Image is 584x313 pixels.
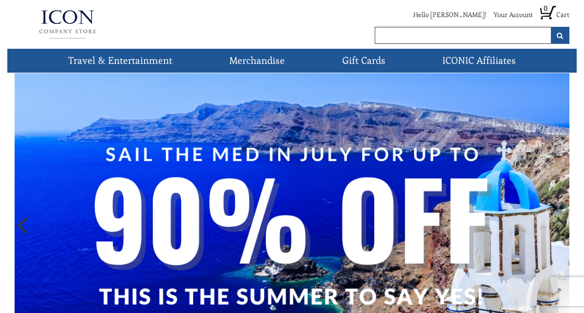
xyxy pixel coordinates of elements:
li: Hello [PERSON_NAME]! [406,10,486,24]
a: Gift Cards [338,49,389,73]
a: 0 Cart [540,10,569,19]
a: ICONIC Affiliates [438,49,520,73]
a: Travel & Entertainment [64,49,176,73]
a: Merchandise [225,49,289,73]
a: Your Account [493,10,533,19]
